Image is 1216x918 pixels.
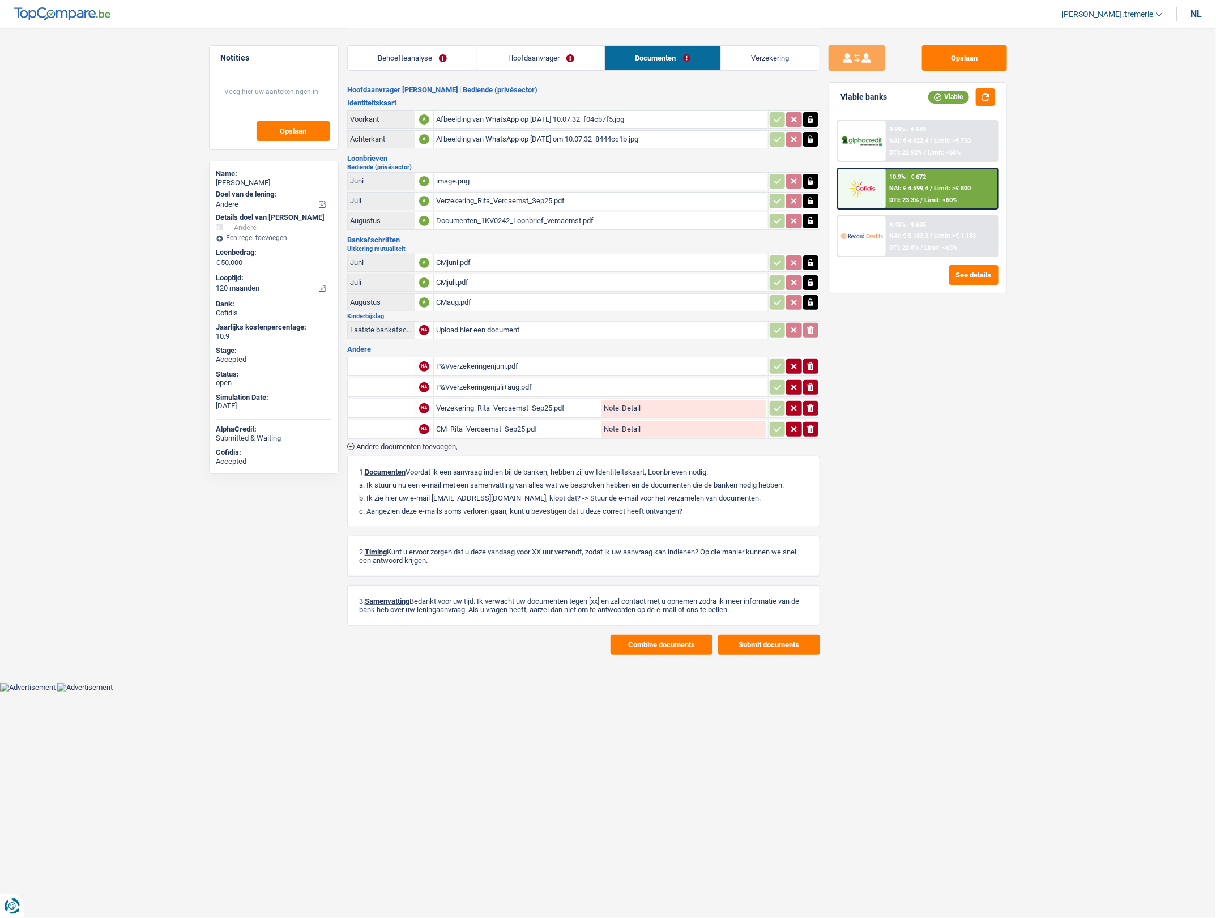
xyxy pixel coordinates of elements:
div: Afbeelding van WhatsApp op [DATE] 10.07.32_f04cb7f5.jpg [436,111,766,128]
span: Limit: >€ 1.183 [934,232,976,240]
p: b. Ik zie hier uw e-mail [EMAIL_ADDRESS][DOMAIN_NAME], klopt dat? -> Stuur de e-mail voor het ver... [359,494,808,502]
div: [DATE] [216,402,331,411]
div: [PERSON_NAME] [216,178,331,187]
span: Andere documenten toevoegen, [356,443,458,450]
div: Status: [216,370,331,379]
span: Timing [365,548,387,556]
div: Viable banks [840,92,887,102]
div: Cofidis: [216,448,331,457]
div: CMjuni.pdf [436,254,766,271]
span: DTI: 22.92% [889,149,922,156]
div: Stage: [216,346,331,355]
div: 9.45% | € 635 [889,221,926,228]
div: open [216,378,331,387]
div: A [419,176,429,186]
h5: Notities [221,53,327,63]
span: NAI: € 4.599,4 [889,185,928,192]
span: / [930,137,932,144]
span: / [930,185,932,192]
span: / [920,197,923,204]
div: Details doel van [PERSON_NAME] [216,213,331,222]
span: Samenvatting [365,597,409,605]
div: image.png [436,173,766,190]
div: AlphaCredit: [216,425,331,434]
div: Juli [350,197,412,205]
div: A [419,258,429,268]
h3: Bankafschriften [347,236,820,244]
img: Advertisement [57,683,113,692]
div: NA [419,325,429,335]
span: / [930,232,932,240]
div: P&Vverzekeringenjuni.pdf [436,358,766,375]
div: Viable [928,91,969,103]
div: CM_Rita_Vercaemst_Sep25.pdf [436,421,599,438]
div: 10.9% | € 672 [889,173,926,181]
button: Andere documenten toevoegen, [347,443,458,450]
div: CMjuli.pdf [436,274,766,291]
div: Simulation Date: [216,393,331,402]
span: Documenten [365,468,406,476]
label: Note: [601,425,621,433]
img: Record Credits [841,225,883,246]
h3: Loonbrieven [347,155,820,162]
div: NA [419,361,429,372]
span: NAI: € 5.183,3 [889,232,928,240]
div: CMaug.pdf [436,294,766,311]
div: nl [1191,8,1202,19]
div: Een regel toevoegen [216,234,331,242]
div: Submitted & Waiting [216,434,331,443]
a: Verzekering [721,46,820,70]
h3: Identiteitskaart [347,99,820,106]
div: Verzekering_Rita_Vercaemst_Sep25.pdf [436,193,766,210]
label: Leenbedrag: [216,248,329,257]
span: Limit: <60% [928,149,961,156]
img: Cofidis [841,178,883,199]
h2: Hoofdaanvrager [PERSON_NAME] | Bediende (privésector) [347,86,820,95]
div: A [419,297,429,308]
div: A [419,114,429,125]
label: Doel van de lening: [216,190,329,199]
span: DTI: 20.8% [889,244,919,251]
div: Achterkant [350,135,412,143]
label: Note: [601,404,621,412]
p: a. Ik stuur u nu een e-mail met een samenvatting van alles wat we besproken hebben en de document... [359,481,808,489]
div: A [419,216,429,226]
div: A [419,134,429,144]
div: Juni [350,177,412,185]
img: Alphacredit [841,135,883,148]
div: 9.99% | € 649 [889,126,926,133]
a: Documenten [605,46,720,70]
span: DTI: 23.3% [889,197,919,204]
span: Limit: >€ 750 [934,137,971,144]
span: Limit: <60% [924,197,957,204]
div: Augustus [350,298,412,306]
div: Cofidis [216,309,331,318]
a: Hoofdaanvrager [477,46,604,70]
div: A [419,196,429,206]
div: A [419,277,429,288]
a: Behoefteanalyse [348,46,477,70]
h2: Bediende (privésector) [347,164,820,170]
div: NA [419,382,429,392]
div: Laatste bankafschriften mbt kinderbijslag [350,326,412,334]
p: c. Aangezien deze e-mails soms verloren gaan, kunt u bevestigen dat u deze correct heeft ontvangen? [359,507,808,515]
div: Juni [350,258,412,267]
span: Opslaan [280,127,306,135]
div: NA [419,424,429,434]
span: Limit: >€ 800 [934,185,971,192]
div: Juli [350,278,412,287]
div: Accepted [216,457,331,466]
div: Verzekering_Rita_Vercaemst_Sep25.pdf [436,400,599,417]
h2: Kinderbijslag [347,313,820,319]
div: NA [419,403,429,413]
button: Combine documents [611,635,712,655]
h2: Uitkering mutualiteit [347,246,820,252]
div: 10.9 [216,332,331,341]
span: [PERSON_NAME].tremerie [1061,10,1153,19]
p: 1. Voordat ik een aanvraag indien bij de banken, hebben zij uw Identiteitskaart, Loonbrieven nodig. [359,468,808,476]
a: [PERSON_NAME].tremerie [1052,5,1163,24]
span: / [920,244,923,251]
div: Name: [216,169,331,178]
button: See details [949,265,999,285]
button: Opslaan [257,121,330,141]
